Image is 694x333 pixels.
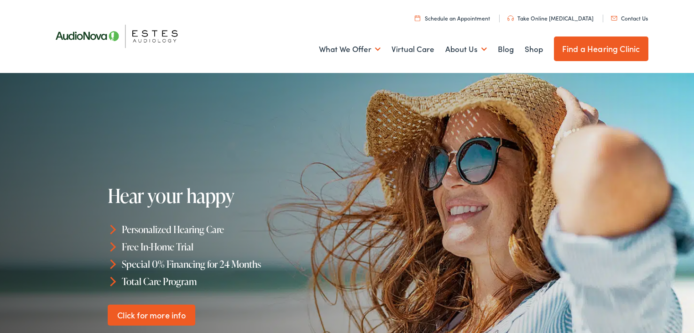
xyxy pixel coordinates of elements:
a: About Us [445,32,487,66]
li: Special 0% Financing for 24 Months [108,255,350,273]
a: Contact Us [611,14,648,22]
li: Personalized Hearing Care [108,221,350,238]
a: Schedule an Appointment [415,14,490,22]
h1: Hear your happy [108,185,350,206]
li: Total Care Program [108,272,350,290]
img: utility icon [611,16,617,21]
a: Blog [498,32,514,66]
li: Free In-Home Trial [108,238,350,255]
img: utility icon [415,15,420,21]
a: Shop [525,32,543,66]
a: Take Online [MEDICAL_DATA] [507,14,594,22]
a: Virtual Care [391,32,434,66]
img: utility icon [507,16,514,21]
a: What We Offer [319,32,381,66]
a: Click for more info [108,304,196,326]
a: Find a Hearing Clinic [554,36,648,61]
